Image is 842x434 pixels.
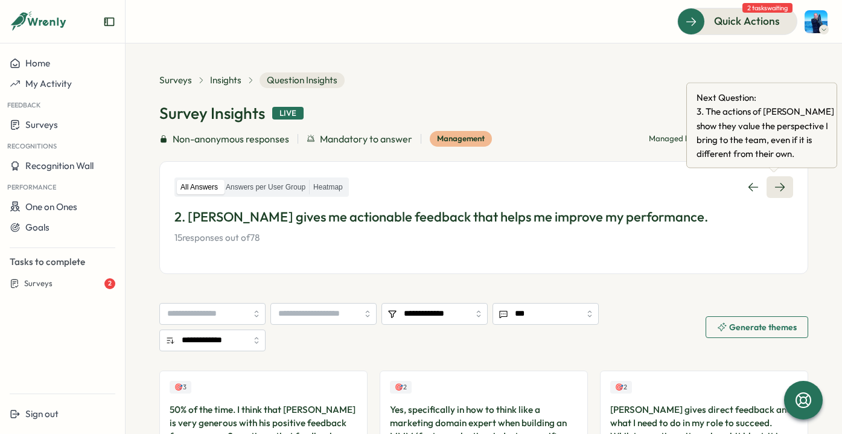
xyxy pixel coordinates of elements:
p: 2. [PERSON_NAME] gives me actionable feedback that helps me improve my performance. [174,208,793,226]
span: My Activity [25,78,72,89]
span: Goals [25,222,49,233]
span: Home [25,57,50,69]
div: Upvotes [170,381,191,394]
h1: Survey Insights [159,103,265,124]
span: 2 tasks waiting [742,3,793,13]
span: Surveys [25,119,58,130]
span: Recognition Wall [25,160,94,171]
button: Quick Actions [677,8,797,34]
span: Quick Actions [714,13,780,29]
button: Expand sidebar [103,16,115,28]
span: Question Insights [260,72,345,88]
span: Generate themes [729,323,797,331]
span: Surveys [24,278,53,289]
p: Tasks to complete [10,255,115,269]
a: Surveys [159,74,192,87]
button: Generate themes [706,316,808,338]
div: Upvotes [610,381,632,394]
label: All Answers [177,180,222,195]
div: Upvotes [390,381,412,394]
span: 3 . The actions of [PERSON_NAME] show they value the perspective I bring to the team, even if it ... [697,104,841,161]
label: Answers per User Group [222,180,309,195]
div: 2 [104,278,115,289]
img: Henry Innis [805,10,828,33]
p: 15 responses out of 78 [174,231,793,244]
span: Next Question: [697,91,841,104]
span: Non-anonymous responses [173,132,289,147]
span: Mandatory to answer [320,132,412,147]
span: Sign out [25,408,59,420]
div: Management [430,131,492,147]
p: Managed by [649,133,716,144]
span: One on Ones [25,201,77,212]
a: Insights [210,74,241,87]
div: Live [272,107,304,120]
label: Heatmap [310,180,346,195]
